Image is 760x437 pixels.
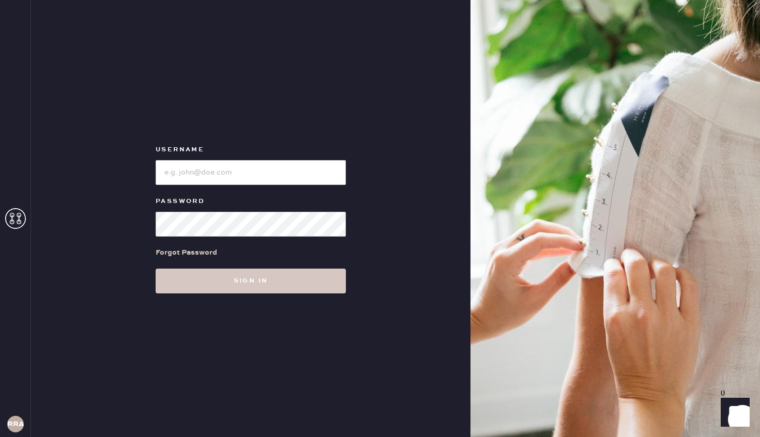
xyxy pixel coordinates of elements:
[7,420,24,428] h3: RRA
[711,391,755,435] iframe: Front Chat
[156,144,346,156] label: Username
[156,269,346,293] button: Sign in
[156,195,346,208] label: Password
[156,237,217,269] a: Forgot Password
[156,160,346,185] input: e.g. john@doe.com
[156,247,217,258] div: Forgot Password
